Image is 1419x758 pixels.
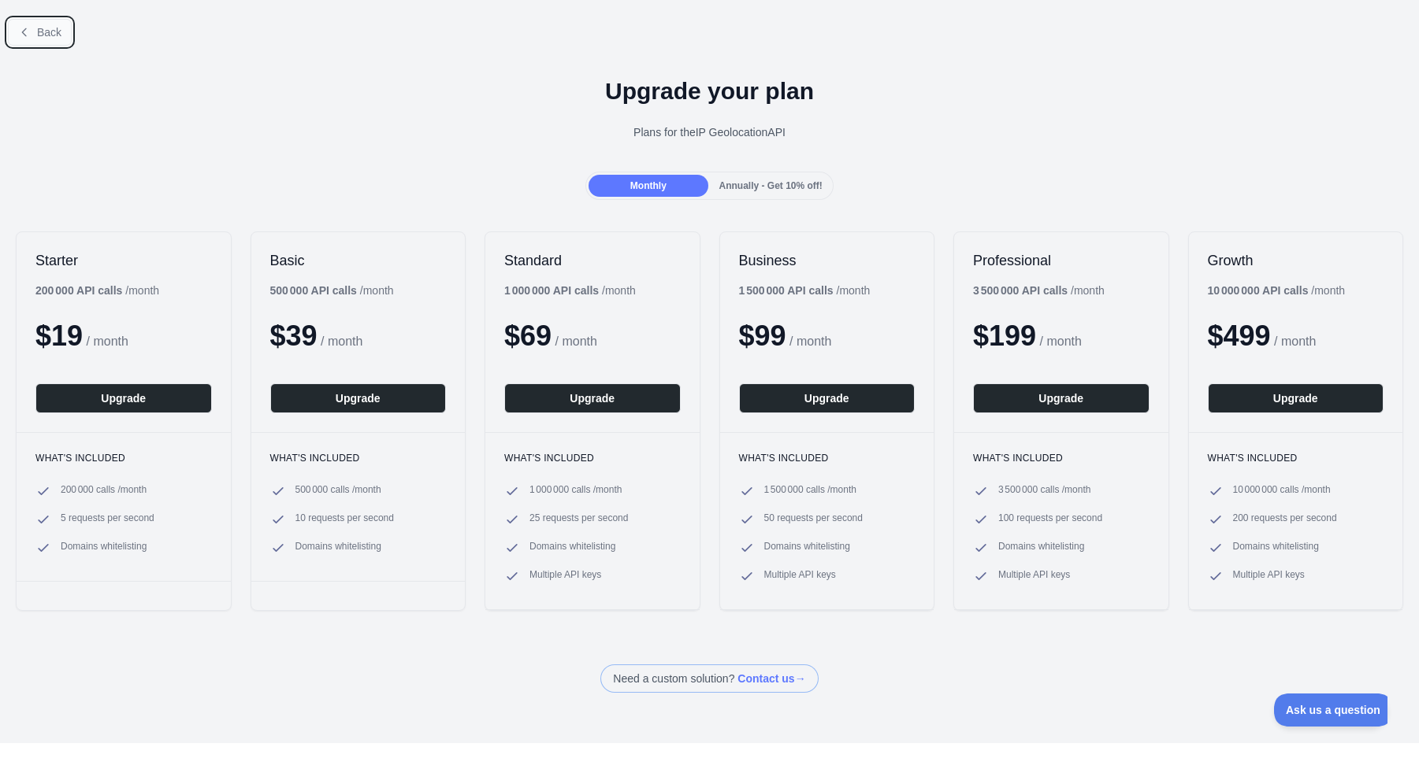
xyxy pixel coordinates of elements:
div: / month [973,283,1105,298]
span: $ 69 [504,320,552,352]
span: $ 199 [973,320,1036,352]
b: 1 500 000 API calls [739,284,834,297]
h2: Professional [973,251,1150,270]
h2: Business [739,251,916,270]
div: / month [739,283,871,298]
b: 3 500 000 API calls [973,284,1068,297]
h2: Standard [504,251,681,270]
iframe: Toggle Customer Support [1274,693,1387,727]
span: $ 99 [739,320,786,352]
div: / month [504,283,636,298]
b: 1 000 000 API calls [504,284,599,297]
